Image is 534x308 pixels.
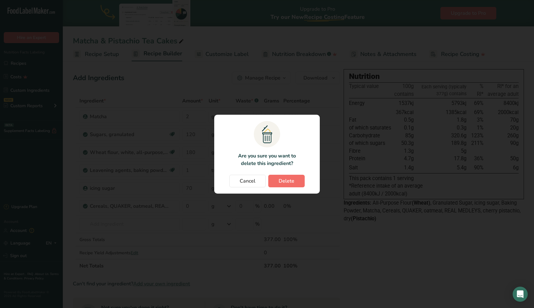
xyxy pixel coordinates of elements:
[268,175,305,187] button: Delete
[513,287,528,302] div: Open Intercom Messenger
[229,175,266,187] button: Cancel
[234,152,299,167] p: Are you sure you want to delete this ingredient?
[240,177,255,185] span: Cancel
[279,177,294,185] span: Delete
